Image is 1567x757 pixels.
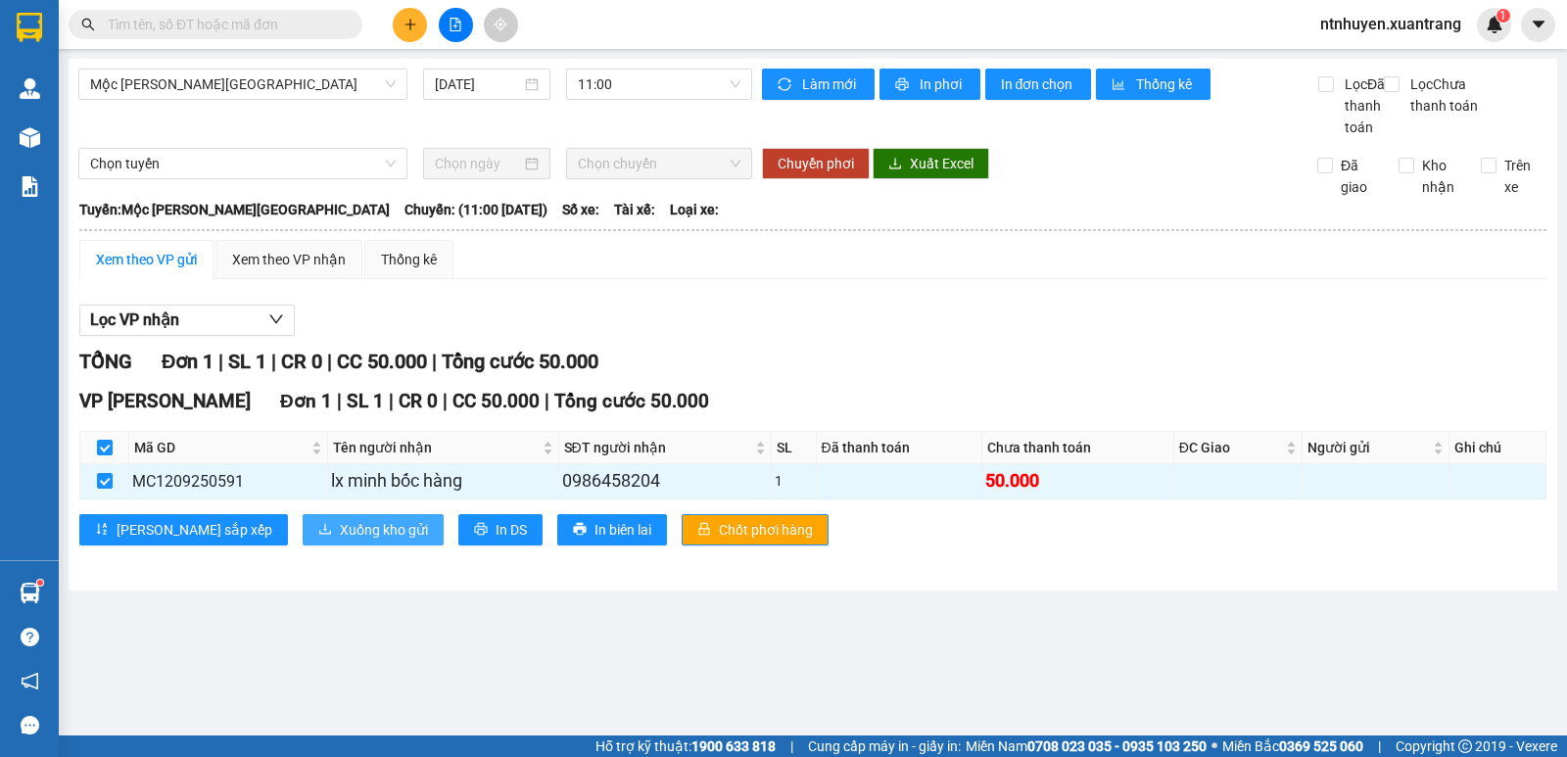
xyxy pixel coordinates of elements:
span: Lọc VP nhận [90,308,179,332]
span: ⚪️ [1211,742,1217,750]
span: ntnhuyen.xuantrang [1305,12,1477,36]
span: Tài xế: [614,199,655,220]
strong: 1900 633 818 [691,738,776,754]
span: | [218,350,223,373]
span: Thống kê [1136,73,1195,95]
input: 12/09/2025 [435,73,522,95]
td: 0986458204 [559,464,773,498]
span: Kho nhận [1414,155,1465,198]
span: download [888,157,902,172]
td: lx minh bốc hàng [328,464,559,498]
strong: 0708 023 035 - 0935 103 250 [1027,738,1207,754]
img: icon-new-feature [1486,16,1503,33]
span: Tên người nhận [333,437,539,458]
div: MC1209250591 [132,469,324,494]
span: Chốt phơi hàng [719,519,813,541]
span: In biên lai [594,519,651,541]
button: syncLàm mới [762,69,875,100]
span: TỔNG [79,350,132,373]
span: sync [778,77,794,93]
span: file-add [449,18,462,31]
span: ĐC Giao [1179,437,1282,458]
span: CC 50.000 [452,390,540,412]
strong: 0369 525 060 [1279,738,1363,754]
span: Loại xe: [670,199,719,220]
span: message [21,716,39,734]
span: Miền Nam [966,735,1207,757]
th: Đã thanh toán [817,432,982,464]
span: lock [697,522,711,538]
span: Đơn 1 [162,350,214,373]
span: | [337,390,342,412]
span: Đã giao [1333,155,1384,198]
span: In DS [496,519,527,541]
div: 1 [775,470,812,492]
button: In đơn chọn [985,69,1092,100]
button: sort-ascending[PERSON_NAME] sắp xếp [79,514,288,545]
span: 1 [1499,9,1506,23]
div: Xem theo VP nhận [232,249,346,270]
span: CR 0 [281,350,322,373]
img: warehouse-icon [20,127,40,148]
span: Đơn 1 [280,390,332,412]
span: VP [PERSON_NAME] [79,390,251,412]
span: Số xe: [562,199,599,220]
span: caret-down [1530,16,1547,33]
td: MC1209250591 [129,464,328,498]
button: Lọc VP nhận [79,305,295,336]
button: bar-chartThống kê [1096,69,1211,100]
button: caret-down [1521,8,1555,42]
img: solution-icon [20,176,40,197]
span: SL 1 [228,350,266,373]
span: Hỗ trợ kỹ thuật: [595,735,776,757]
span: Cung cấp máy in - giấy in: [808,735,961,757]
input: Chọn ngày [435,153,522,174]
div: Xem theo VP gửi [96,249,197,270]
span: Miền Bắc [1222,735,1363,757]
span: printer [573,522,587,538]
span: In đơn chọn [1001,73,1076,95]
span: | [327,350,332,373]
span: Mộc Châu - Hà Nội [90,70,396,99]
sup: 1 [37,580,43,586]
span: | [432,350,437,373]
div: Thống kê [381,249,437,270]
span: [PERSON_NAME] sắp xếp [117,519,272,541]
span: Người gửi [1307,437,1430,458]
span: 11:00 [578,70,739,99]
span: Chọn tuyến [90,149,396,178]
span: CR 0 [399,390,438,412]
button: file-add [439,8,473,42]
span: sort-ascending [95,522,109,538]
th: SL [772,432,816,464]
img: warehouse-icon [20,583,40,603]
span: bar-chart [1112,77,1128,93]
span: notification [21,672,39,690]
button: downloadXuống kho gửi [303,514,444,545]
span: plus [404,18,417,31]
button: lockChốt phơi hàng [682,514,829,545]
span: | [790,735,793,757]
button: plus [393,8,427,42]
span: Tổng cước 50.000 [442,350,598,373]
button: downloadXuất Excel [873,148,989,179]
span: | [1378,735,1381,757]
span: printer [895,77,912,93]
span: download [318,522,332,538]
button: printerIn biên lai [557,514,667,545]
div: 50.000 [985,467,1170,495]
span: question-circle [21,628,39,646]
span: | [389,390,394,412]
span: down [268,311,284,327]
th: Chưa thanh toán [982,432,1174,464]
span: printer [474,522,488,538]
span: aim [494,18,507,31]
span: | [271,350,276,373]
span: Tổng cước 50.000 [554,390,709,412]
input: Tìm tên, số ĐT hoặc mã đơn [108,14,339,35]
span: | [443,390,448,412]
span: Chọn chuyến [578,149,739,178]
th: Ghi chú [1449,432,1546,464]
span: search [81,18,95,31]
button: Chuyển phơi [762,148,870,179]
